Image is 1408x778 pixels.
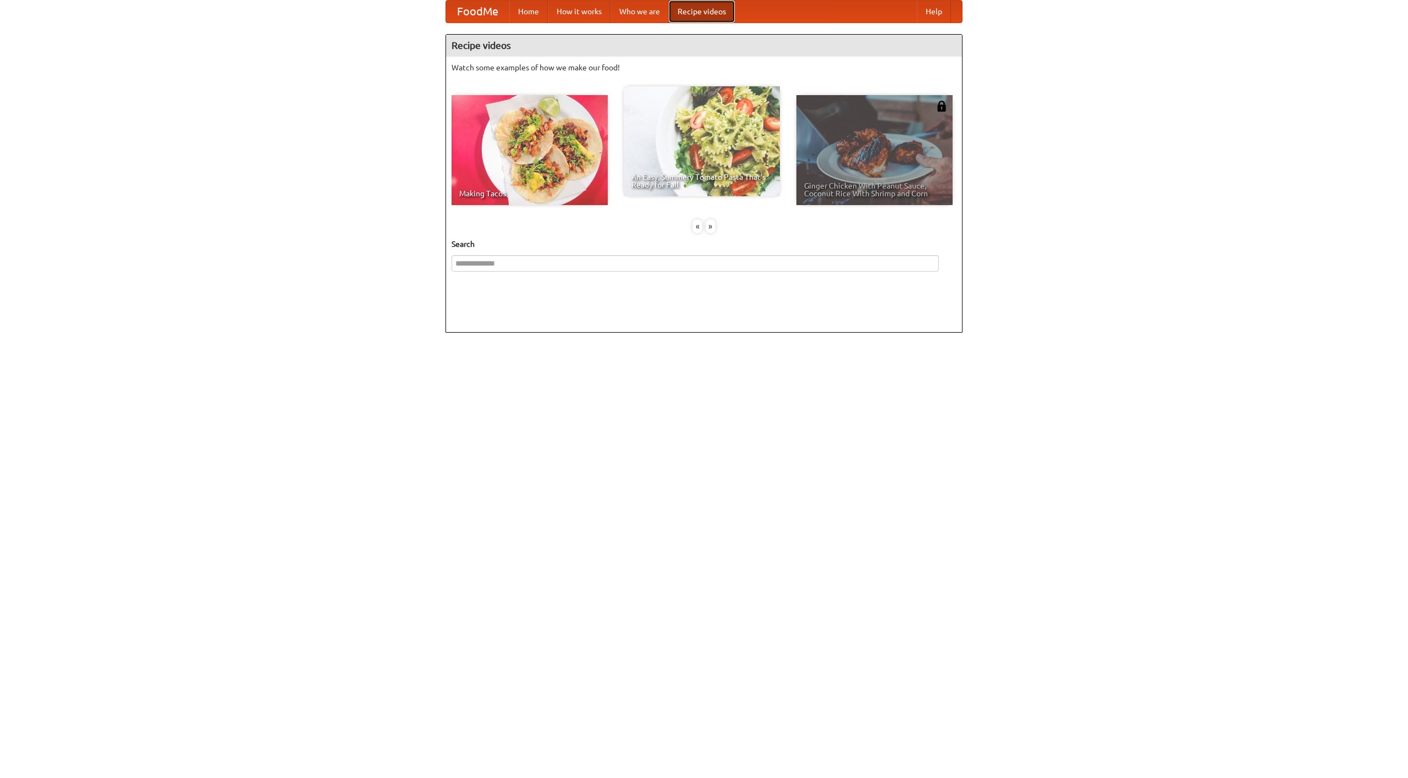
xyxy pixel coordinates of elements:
h5: Search [452,239,956,250]
h4: Recipe videos [446,35,962,57]
div: « [692,219,702,233]
a: An Easy, Summery Tomato Pasta That's Ready for Fall [624,86,780,196]
a: Home [509,1,548,23]
a: How it works [548,1,610,23]
div: » [706,219,716,233]
a: FoodMe [446,1,509,23]
a: Who we are [610,1,669,23]
span: An Easy, Summery Tomato Pasta That's Ready for Fall [631,173,772,189]
a: Recipe videos [669,1,735,23]
a: Making Tacos [452,95,608,205]
span: Making Tacos [459,190,600,197]
img: 483408.png [936,101,947,112]
p: Watch some examples of how we make our food! [452,62,956,73]
a: Help [917,1,951,23]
